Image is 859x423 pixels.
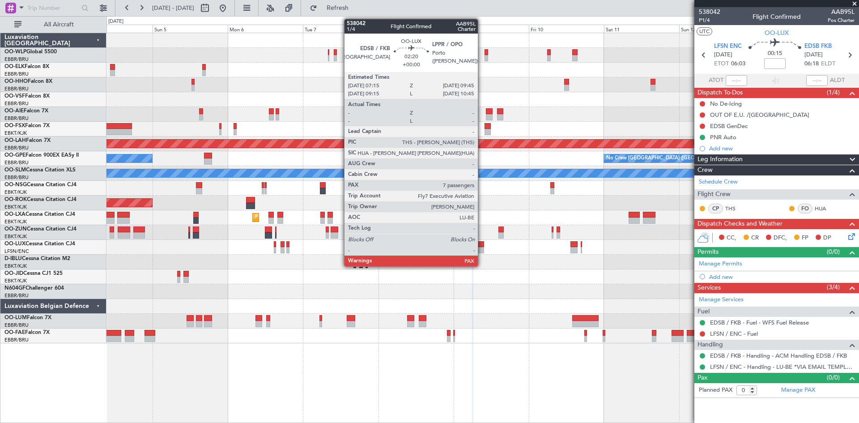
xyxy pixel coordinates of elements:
span: OO-AIE [4,108,24,114]
span: ETOT [714,60,729,68]
span: Refresh [319,5,357,11]
a: EBBR/BRU [4,85,29,92]
div: No Crew [GEOGRAPHIC_DATA] ([GEOGRAPHIC_DATA] National) [606,152,756,165]
div: OUT OF E.U. /[GEOGRAPHIC_DATA] [710,111,809,119]
a: OO-ELKFalcon 8X [4,64,49,69]
a: OO-NSGCessna Citation CJ4 [4,182,77,188]
span: Pax [697,373,707,383]
a: EBKT/KJK [4,218,27,225]
div: Add new [709,145,855,152]
a: EBBR/BRU [4,159,29,166]
span: ALDT [830,76,845,85]
a: EBKT/KJK [4,189,27,196]
a: OO-LUXCessna Citation CJ4 [4,241,75,247]
a: EBBR/BRU [4,322,29,329]
a: OO-GPEFalcon 900EX EASy II [4,153,79,158]
div: Sun 12 [679,25,754,33]
span: Permits [697,247,719,257]
div: Fri 10 [529,25,604,33]
a: OO-AIEFalcon 7X [4,108,48,114]
a: EBKT/KJK [4,130,27,137]
a: EBBR/BRU [4,100,29,107]
span: OO-ZUN [4,226,27,232]
a: EBKT/KJK [4,278,27,284]
span: OO-LUX [4,241,26,247]
button: Refresh [306,1,359,15]
a: D-IBLUCessna Citation M2 [4,256,70,261]
a: OO-JIDCessna CJ1 525 [4,271,63,276]
span: DFC, [774,234,787,243]
div: FO [798,204,812,214]
input: Trip Number [27,1,79,15]
span: Fuel [697,307,710,317]
span: OO-FSX [4,123,25,128]
span: OO-LAH [4,138,26,143]
span: 538042 [699,7,720,17]
span: ATOT [709,76,723,85]
span: FP [802,234,808,243]
span: OO-FAE [4,330,25,335]
span: LFSN ENC [714,42,742,51]
button: UTC [697,27,712,35]
a: EBBR/BRU [4,145,29,151]
span: OO-ELK [4,64,25,69]
div: [DATE] [108,18,123,26]
div: Sun 5 [153,25,228,33]
span: [DATE] [714,51,732,60]
span: OO-JID [4,271,23,276]
label: Planned PAX [699,386,732,395]
a: OO-ROKCessna Citation CJ4 [4,197,77,202]
div: Sat 11 [604,25,679,33]
span: (0/0) [827,373,840,382]
a: THS [725,205,745,213]
div: Flight Confirmed [753,12,801,21]
span: OO-ROK [4,197,27,202]
span: EDSB FKB [804,42,832,51]
div: Mon 6 [228,25,303,33]
a: EBBR/BRU [4,174,29,181]
a: Manage Services [699,295,744,304]
a: OO-LAHFalcon 7X [4,138,51,143]
a: OO-FSXFalcon 7X [4,123,50,128]
a: OO-VSFFalcon 8X [4,94,50,99]
a: OO-LUMFalcon 7X [4,315,51,320]
a: OO-SLMCessna Citation XLS [4,167,76,173]
a: LFSN/ENC [4,248,29,255]
a: OO-FAEFalcon 7X [4,330,50,335]
div: Planned Maint Kortrijk-[GEOGRAPHIC_DATA] [255,211,359,224]
a: OO-ZUNCessna Citation CJ4 [4,226,77,232]
div: Wed 8 [378,25,454,33]
button: All Aircraft [10,17,97,32]
a: EDSB / FKB - Fuel - WFS Fuel Release [710,319,809,326]
span: Services [697,283,721,293]
a: OO-LXACessna Citation CJ4 [4,212,75,217]
a: EBBR/BRU [4,71,29,77]
a: EBKT/KJK [4,204,27,210]
span: 06:18 [804,60,819,68]
a: EBBR/BRU [4,337,29,343]
div: Add new [709,273,855,281]
span: N604GF [4,286,26,291]
span: Dispatch Checks and Weather [697,219,782,229]
a: EBBR/BRU [4,115,29,122]
span: (1/4) [827,88,840,97]
span: OO-LXA [4,212,26,217]
a: EDSB / FKB - Handling - ACM Handling EDSB / FKB [710,352,847,359]
a: EBKT/KJK [4,263,27,269]
span: AAB95L [828,7,855,17]
a: Manage Permits [699,260,742,269]
div: Tue 7 [303,25,378,33]
div: EDSB GenDec [710,122,748,130]
div: Thu 9 [454,25,529,33]
div: PNR Auto [710,133,736,141]
span: D-IBLU [4,256,22,261]
div: No De-Icing [710,100,742,107]
span: Flight Crew [697,189,731,200]
a: HUA [815,205,835,213]
span: OO-SLM [4,167,26,173]
span: CR [751,234,759,243]
a: Manage PAX [781,386,815,395]
span: OO-LUX [765,28,789,38]
span: [DATE] [804,51,823,60]
span: OO-HHO [4,79,28,84]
